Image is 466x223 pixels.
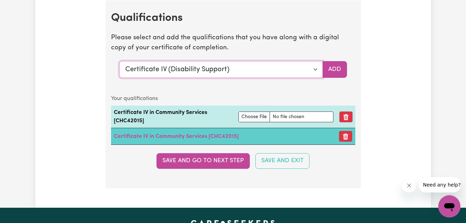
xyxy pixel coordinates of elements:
p: Please select and add the qualifications that you have along with a digital copy of your certific... [111,33,355,53]
iframe: Close message [402,179,416,192]
button: Save and Exit [255,153,310,168]
button: Add selected qualification [322,61,347,78]
button: Remove certificate [339,131,352,142]
td: Certificate IV in Community Services [CHC42015] [111,106,236,128]
iframe: Message from company [419,177,460,192]
a: Certificate IV in Community Services [CHC42015] [114,134,239,139]
button: Save and go to next step [156,153,250,168]
caption: Your qualifications [111,92,355,106]
span: Need any help? [4,5,42,10]
h2: Qualifications [111,11,355,25]
iframe: Button to launch messaging window [438,195,460,217]
button: Remove qualification [339,111,353,122]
